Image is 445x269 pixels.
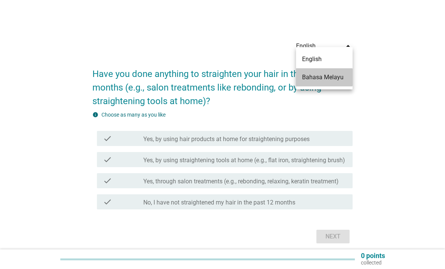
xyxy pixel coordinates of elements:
div: Bahasa Melayu [302,73,347,82]
div: English [296,43,316,49]
label: Yes, through salon treatments (e.g., rebonding, relaxing, keratin treatment) [143,178,339,185]
i: check [103,155,112,164]
label: Yes, by using straightening tools at home (e.g., flat iron, straightening brush) [143,157,345,164]
label: Yes, by using hair products at home for straightening purposes [143,135,310,143]
i: check [103,197,112,206]
p: 0 points [361,252,385,259]
label: Choose as many as you like [101,112,166,118]
h2: Have you done anything to straighten your hair in the past 12 months (e.g., salon treatments like... [92,60,353,108]
i: info [92,112,98,118]
div: English [302,55,347,64]
p: collected [361,259,385,266]
i: check [103,134,112,143]
i: arrow_drop_down [344,42,353,51]
i: check [103,176,112,185]
label: No, I have not straightened my hair in the past 12 months [143,199,295,206]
